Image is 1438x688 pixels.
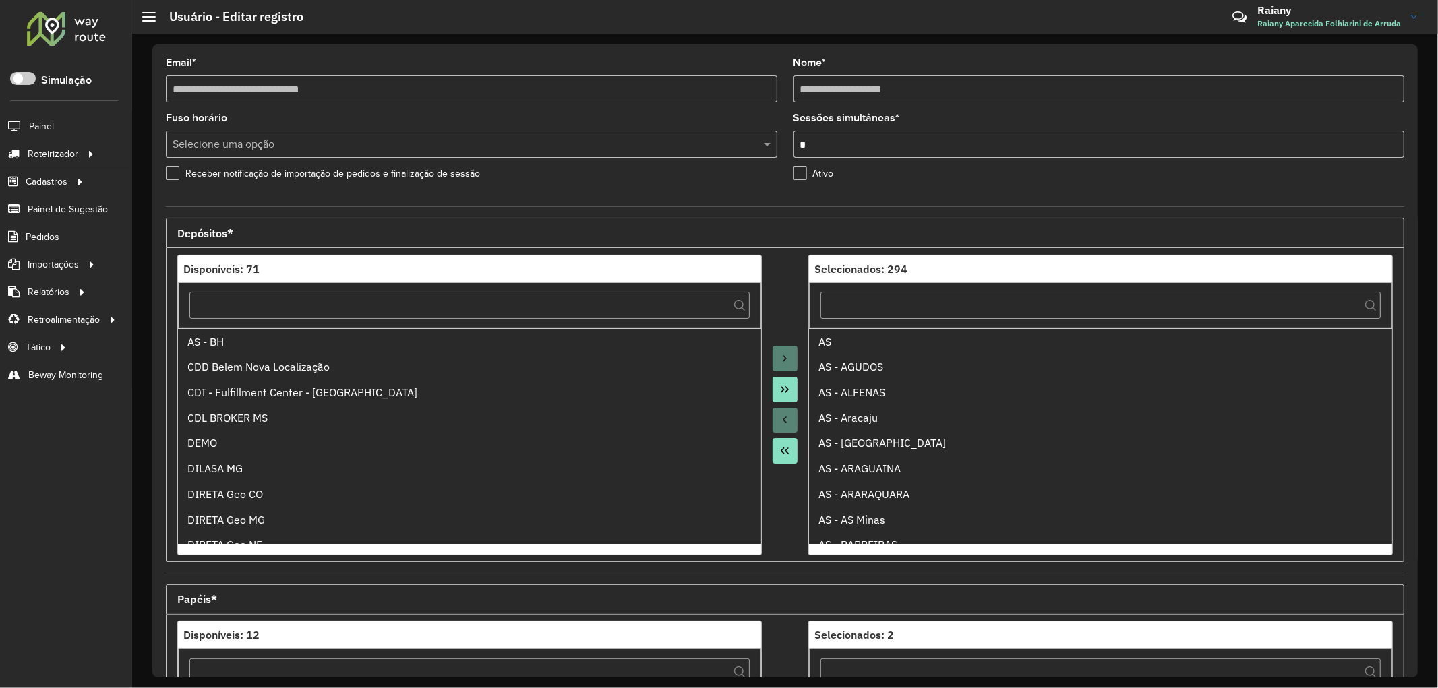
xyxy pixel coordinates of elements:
[28,313,100,327] span: Retroalimentação
[187,358,752,375] div: CDD Belem Nova Localização
[814,261,1387,277] div: Selecionados: 294
[818,460,1383,476] div: AS - ARAGUAINA
[177,228,233,239] span: Depósitos*
[818,384,1383,400] div: AS - ALFENAS
[1225,3,1254,32] a: Contato Rápido
[818,486,1383,502] div: AS - ARARAQUARA
[28,285,69,299] span: Relatórios
[183,261,756,277] div: Disponíveis: 71
[187,511,752,528] div: DIRETA Geo MG
[187,410,752,426] div: CDL BROKER MS
[187,460,752,476] div: DILASA MG
[166,166,480,181] label: Receber notificação de importação de pedidos e finalização de sessão
[814,627,1387,643] div: Selecionados: 2
[818,358,1383,375] div: AS - AGUDOS
[177,594,217,604] span: Papéis*
[166,110,227,126] label: Fuso horário
[28,257,79,272] span: Importações
[41,72,92,88] label: Simulação
[818,410,1383,426] div: AS - Aracaju
[183,627,756,643] div: Disponíveis: 12
[793,166,834,181] label: Ativo
[793,110,900,126] label: Sessões simultâneas
[26,230,59,244] span: Pedidos
[1257,4,1401,17] h3: Raiany
[818,435,1383,451] div: AS - [GEOGRAPHIC_DATA]
[773,438,798,464] button: Move All to Source
[1257,18,1401,30] span: Raiany Aparecida Folhiarini de Arruda
[187,334,752,350] div: AS - BH
[187,486,752,502] div: DIRETA Geo CO
[818,334,1383,350] div: AS
[26,175,67,189] span: Cadastros
[28,202,108,216] span: Painel de Sugestão
[818,511,1383,528] div: AS - AS Minas
[793,55,827,71] label: Nome
[166,55,196,71] label: Email
[187,536,752,553] div: DIRETA Geo NE
[773,377,798,402] button: Move All to Target
[187,435,752,451] div: DEMO
[29,119,54,133] span: Painel
[156,9,303,24] h2: Usuário - Editar registro
[26,340,51,354] span: Tático
[818,536,1383,553] div: AS - BARREIRAS
[187,384,752,400] div: CDI - Fulfillment Center - [GEOGRAPHIC_DATA]
[28,368,103,382] span: Beway Monitoring
[28,147,78,161] span: Roteirizador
